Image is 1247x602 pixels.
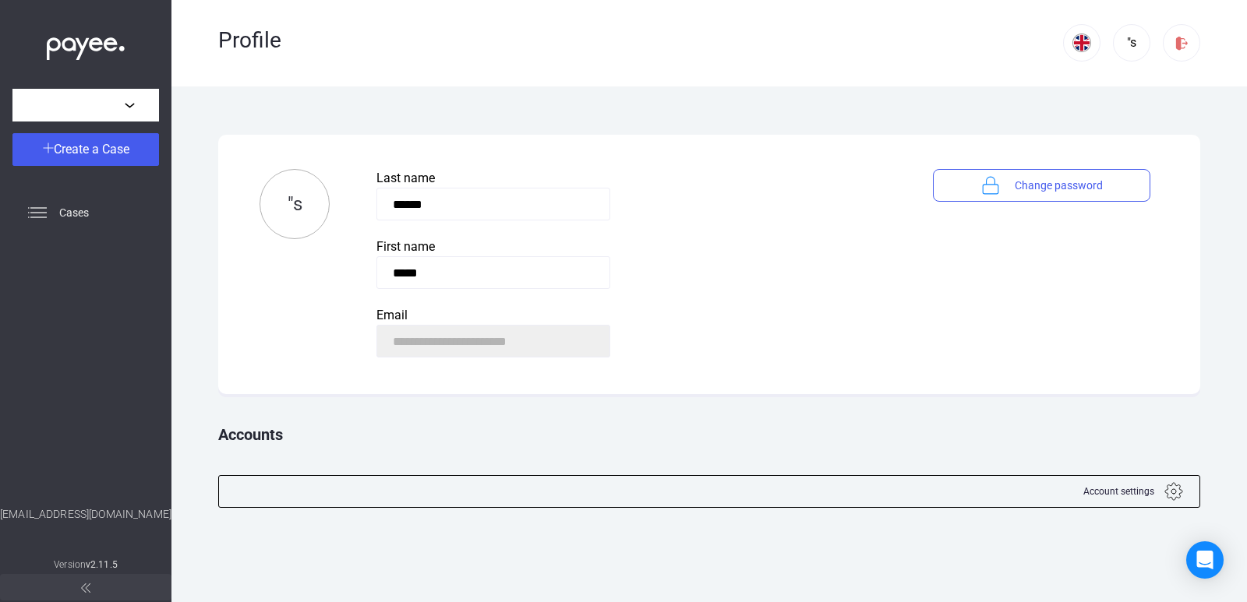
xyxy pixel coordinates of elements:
[376,169,886,188] div: Last name
[59,203,89,222] span: Cases
[376,238,886,256] div: First name
[1083,482,1154,501] span: Account settings
[86,559,118,570] strong: v2.11.5
[288,193,302,215] span: "s
[1015,176,1103,195] span: Change password
[376,306,886,325] div: Email
[1164,482,1183,501] img: gear.svg
[1063,24,1100,62] button: EN
[1113,24,1150,62] button: "s
[260,169,330,239] button: "s
[933,169,1150,202] button: lock-blueChange password
[28,203,47,222] img: list.svg
[43,143,54,153] img: plus-white.svg
[12,133,159,166] button: Create a Case
[1163,24,1200,62] button: logout-red
[1067,476,1199,507] button: Account settings
[1118,33,1145,52] div: "s
[1174,35,1190,51] img: logout-red
[81,583,90,593] img: arrow-double-left-grey.svg
[218,402,1200,467] div: Accounts
[54,142,129,157] span: Create a Case
[1186,541,1224,579] div: Open Intercom Messenger
[47,29,125,61] img: white-payee-white-dot.svg
[1072,33,1091,52] img: EN
[218,27,1063,54] div: Profile
[981,176,1000,195] img: lock-blue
